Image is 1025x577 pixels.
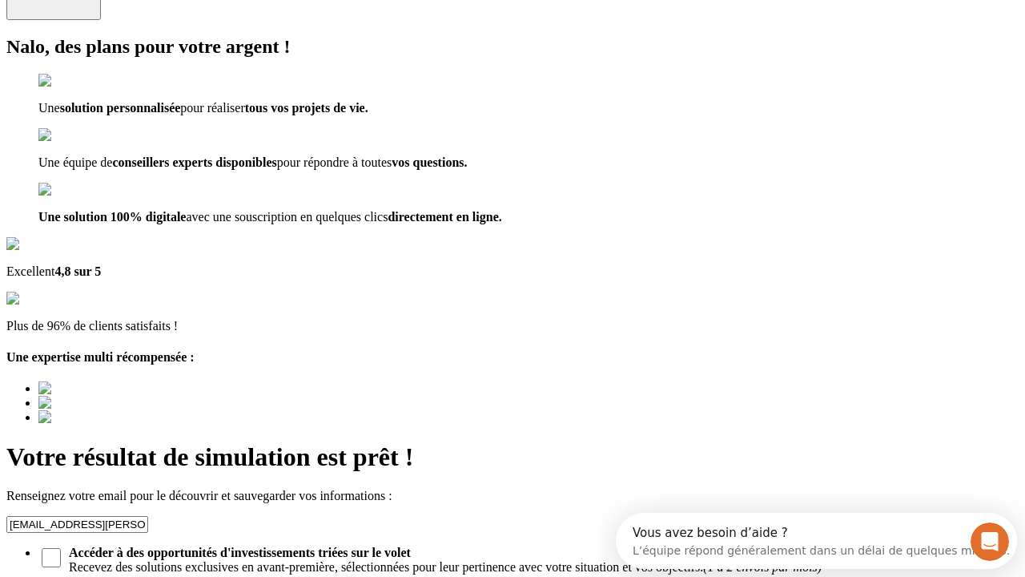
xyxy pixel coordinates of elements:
[54,546,1019,575] span: Recevez des solutions exclusives en avant-première, sélectionnées pour leur pertinence avec votre...
[17,26,394,43] div: L’équipe répond généralement dans un délai de quelques minutes.
[6,350,1019,365] h4: Une expertise multi récompensée :
[971,523,1009,561] iframe: Intercom live chat
[6,6,441,50] div: Ouvrir le Messenger Intercom
[180,101,244,115] span: pour réaliser
[6,264,54,278] span: Excellent
[392,155,467,169] span: vos questions.
[186,210,388,224] span: avec une souscription en quelques clics
[38,210,186,224] span: Une solution 100% digitale
[38,128,107,143] img: checkmark
[6,516,148,533] input: Email
[38,396,187,410] img: Best savings advice award
[6,442,1019,472] h1: Votre résultat de simulation est prêt !
[6,489,1019,503] p: Renseignez votre email pour le découvrir et sauvegarder vos informations :
[54,264,101,278] span: 4,8 sur 5
[38,381,187,396] img: Best savings advice award
[38,155,112,169] span: Une équipe de
[60,101,181,115] span: solution personnalisée
[38,183,107,197] img: checkmark
[69,546,411,559] strong: Accéder à des opportunités d'investissements triées sur le volet
[388,210,501,224] span: directement en ligne.
[245,101,368,115] span: tous vos projets de vie.
[112,155,276,169] span: conseillers experts disponibles
[38,410,187,425] img: Best savings advice award
[6,36,1019,58] h2: Nalo, des plans pour votre argent !
[17,14,394,26] div: Vous avez besoin d’aide ?
[38,101,60,115] span: Une
[6,237,99,252] img: Google Review
[6,292,86,306] img: reviews stars
[277,155,392,169] span: pour répondre à toutes
[42,548,61,567] input: Accéder à des opportunités d'investissements triées sur le voletRecevez des solutions exclusives ...
[6,319,1019,333] p: Plus de 96% de clients satisfaits !
[38,74,107,88] img: checkmark
[616,513,1017,569] iframe: Intercom live chat discovery launcher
